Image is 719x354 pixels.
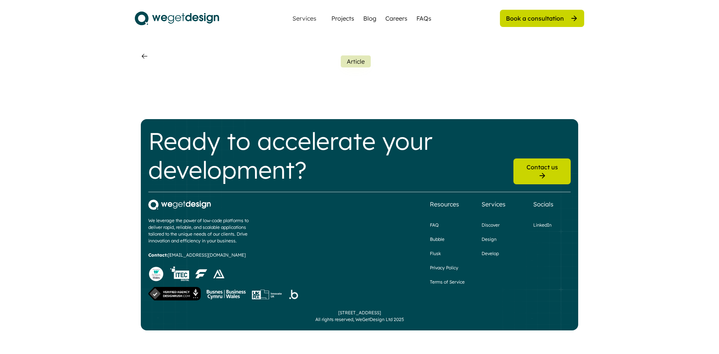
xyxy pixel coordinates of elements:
[430,279,465,285] a: Terms of Service
[533,222,552,229] a: LinkedIn
[148,217,261,244] div: We leverage the power of low-code platforms to deliver rapid, reliable, and scalable applications...
[195,269,207,278] img: image%201%20%281%29.png
[331,14,354,23] a: Projects
[482,236,497,243] a: Design
[482,200,506,209] div: Services
[148,252,246,258] div: [EMAIL_ADDRESS][DOMAIN_NAME]
[315,309,404,323] div: [STREET_ADDRESS] All rights reserved, WeGetDesign Ltd 2025
[430,222,439,229] a: FAQ
[430,250,441,257] a: Flusk
[148,266,164,282] img: Website%20Badge%20Light%201.png
[213,269,224,279] img: Layer_1.png
[148,287,201,300] img: Verified%20Agency%20v3.png
[363,14,376,23] a: Blog
[170,266,189,281] img: HNYRHc.tif.png
[482,250,499,257] a: Develop
[385,14,407,23] a: Careers
[148,200,211,210] img: 4b569577-11d7-4442-95fc-ebbb524e5eb8.png
[341,55,371,67] button: Article
[416,14,431,23] a: FAQs
[506,14,564,22] div: Book a consultation
[289,15,319,21] div: Services
[430,236,445,243] a: Bubble
[430,264,458,271] a: Privacy Policy
[482,222,500,229] a: Discover
[527,163,558,171] div: Contact us
[148,252,168,258] strong: Contact:
[135,9,219,28] img: logo.svg
[430,200,459,209] div: Resources
[288,288,299,301] img: Group%201287.png
[533,200,553,209] div: Socials
[207,290,246,299] img: Group%201286.png
[252,290,282,299] img: innovate-sub-logo%201%20%281%29.png
[148,127,507,184] div: Ready to accelerate your development?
